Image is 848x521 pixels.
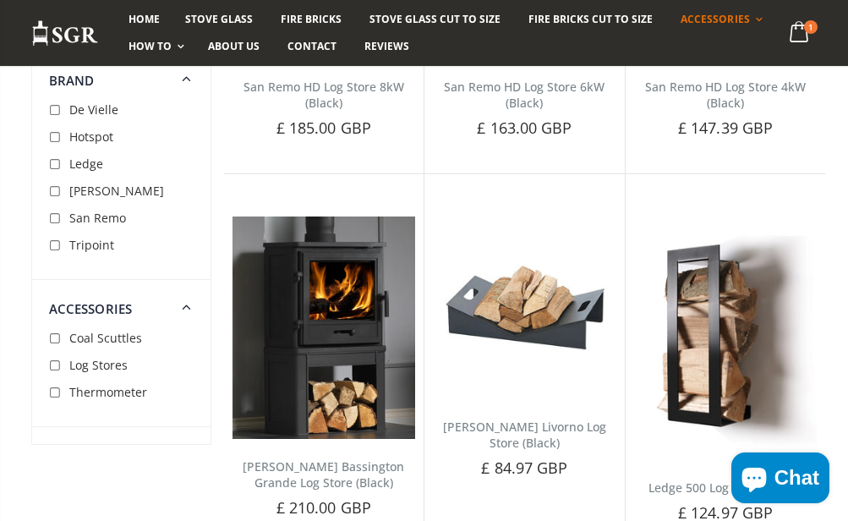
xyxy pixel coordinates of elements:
span: Contact [287,39,336,53]
span: Accessories [49,300,133,317]
span: Stove Glass [185,12,253,26]
span: How To [129,39,172,53]
span: £ 84.97 GBP [481,458,567,478]
a: About us [195,33,272,60]
span: £ 210.00 GBP [276,497,371,518]
span: £ 163.00 GBP [477,118,572,138]
img: Penman Livorno Log Store (Black) [433,217,616,400]
span: Fire Bricks [281,12,342,26]
span: About us [208,39,260,53]
img: Stove Glass Replacement [31,19,99,47]
span: Hotspot [69,129,113,145]
img: Ledge 500 Log Store (Black) [634,217,818,458]
a: Contact [275,33,349,60]
span: Reviews [364,39,409,53]
a: Reviews [352,33,422,60]
a: Accessories [668,6,770,33]
span: Thermometer [69,384,147,400]
a: How To [116,33,193,60]
img: Penman Bassington Grande Log Store [233,217,416,439]
a: Ledge 500 Log Store (Black) [648,480,802,496]
span: San Remo [69,210,126,226]
a: Fire Bricks [268,6,354,33]
a: Stove Glass [172,6,265,33]
a: Home [116,6,172,33]
a: San Remo HD Log Store 8kW (Black) [243,79,404,111]
a: Stove Glass Cut To Size [357,6,513,33]
a: [PERSON_NAME] Livorno Log Store (Black) [443,419,606,451]
span: Accessories [681,12,749,26]
a: San Remo HD Log Store 4kW (Black) [645,79,806,111]
span: De Vielle [69,101,118,118]
span: Ledge [69,156,103,172]
span: £ 185.00 GBP [276,118,371,138]
span: [PERSON_NAME] [69,183,164,199]
a: 1 [782,17,817,50]
a: Fire Bricks Cut To Size [516,6,665,33]
span: Home [129,12,160,26]
a: [PERSON_NAME] Bassington Grande Log Store (Black) [243,458,404,491]
span: Tripoint [69,237,114,253]
span: £ 147.39 GBP [678,118,773,138]
span: 1 [804,20,818,34]
span: Stove Glass Cut To Size [369,12,501,26]
span: Coal Scuttles [69,330,142,346]
span: Brand [49,72,95,89]
span: Fire Bricks Cut To Size [528,12,653,26]
inbox-online-store-chat: Shopify online store chat [726,452,834,507]
span: Log Stores [69,357,128,373]
a: San Remo HD Log Store 6kW (Black) [444,79,605,111]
